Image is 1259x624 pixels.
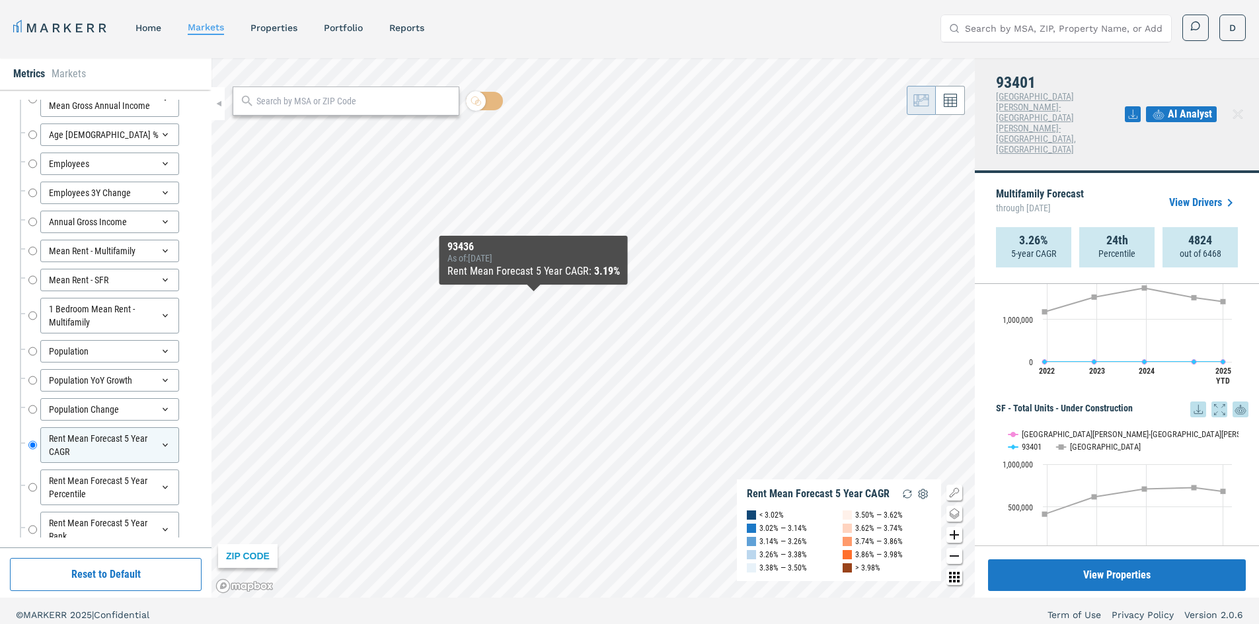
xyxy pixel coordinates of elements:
div: Map Tooltip Content [447,241,620,279]
div: 3.74% — 3.86% [855,535,903,548]
input: Search by MSA, ZIP, Property Name, or Address [965,15,1163,42]
svg: Interactive chart [996,417,1239,582]
div: 93436 [447,241,620,253]
text: 2025 YTD [1215,366,1231,386]
button: Show USA [1057,430,1085,440]
div: Population Change [40,398,179,421]
a: home [135,22,161,33]
path: Saturday, 14 Dec, 16:00, 690. 93401. [1192,359,1197,364]
div: Employees [40,153,179,175]
a: reports [389,22,424,33]
div: 3.02% — 3.14% [759,522,807,535]
h5: SF - Total Units - Under Construction [996,401,1248,417]
canvas: Map [211,58,975,598]
button: Show 93401 [1009,430,1043,440]
button: Change style map button [946,506,962,522]
a: Term of Use [1048,608,1101,621]
button: View Properties [988,559,1246,591]
path: Tuesday, 14 Dec, 16:00, 884. San Luis Obispo-Paso Robles-Arroyo Grande, CA. [1042,359,1048,364]
text: 2023 [1089,366,1105,376]
span: 2025 | [70,609,94,620]
button: AI Analyst [1146,106,1217,122]
path: Wednesday, 14 Dec, 16:00, 502. 93401. [1092,359,1097,364]
div: > 3.98% [855,561,880,574]
svg: Interactive chart [996,230,1239,395]
button: Show San Luis Obispo-Paso Robles-Arroyo Grande, CA [1009,417,1182,427]
button: Zoom out map button [946,548,962,564]
path: Saturday, 14 Dec, 16:00, 724,460. USA. [1192,485,1197,490]
span: D [1229,21,1236,34]
a: View Drivers [1169,195,1238,211]
text: 1,000,000 [1003,460,1033,469]
div: 3.14% — 3.26% [759,535,807,548]
path: Monday, 14 Jul, 17:00, 681,096. USA. [1221,489,1226,494]
div: Mean Rent - Multifamily [40,240,179,262]
button: Zoom in map button [946,527,962,543]
button: D [1219,15,1246,41]
text: 0 [1029,358,1033,367]
div: SF - Total Units - Under Construction. Highcharts interactive chart. [996,417,1248,582]
path: Wednesday, 14 Dec, 16:00, 616,685.5. USA. [1092,494,1097,499]
path: Tuesday, 14 Dec, 16:00, 1,174,399.5. USA. [1042,309,1048,314]
g: San Luis Obispo-Paso Robles-Arroyo Grande, CA, line 1 of 3 with 5 data points. [1042,359,1226,364]
a: Portfolio [324,22,363,33]
div: Employees 3Y Change [40,182,179,204]
strong: 24th [1106,234,1128,247]
g: USA, line 3 of 3 with 5 data points. [1042,285,1226,314]
div: Mean Rent - SFR [40,269,179,291]
a: MARKERR [13,18,109,37]
div: 3.50% — 3.62% [855,508,903,522]
a: Mapbox logo [215,578,274,594]
div: 1 Bedroom Mean Rent - Multifamily [40,298,179,333]
path: Thursday, 14 Dec, 16:00, 626. 93401. [1142,359,1147,364]
p: out of 6468 [1180,247,1221,260]
div: As of : [DATE] [447,253,620,263]
div: Population [40,340,179,363]
strong: 3.26% [1019,234,1048,247]
p: Percentile [1098,247,1135,260]
div: Rent Mean Forecast 5 Year CAGR [40,427,179,463]
g: USA, line 3 of 3 with 5 data points. [1042,485,1226,516]
p: 5-year CAGR [1011,247,1056,260]
div: ZIP CODE [218,544,278,568]
div: 3.26% — 3.38% [759,548,807,561]
div: Rent Mean Forecast 5 Year CAGR [747,487,890,501]
b: 3.19% [594,265,620,277]
text: 0 [1029,545,1033,555]
path: Thursday, 14 Dec, 16:00, 708,561.5. USA. [1142,486,1147,491]
div: 3.38% — 3.50% [759,561,807,574]
input: Search by MSA or ZIP Code [256,94,452,108]
span: through [DATE] [996,199,1084,217]
path: Tuesday, 14 Dec, 16:00, 125. 93401. [1042,359,1048,364]
div: Age [DEMOGRAPHIC_DATA] % [40,123,179,146]
a: markets [188,22,224,32]
text: 1,000,000 [1003,316,1033,325]
span: © [16,609,23,620]
div: < 3.02% [759,508,784,522]
li: Markets [52,66,86,82]
span: MARKERR [23,609,70,620]
li: Metrics [13,66,45,82]
strong: 4824 [1188,234,1212,247]
div: Rent Mean Forecast 5 Year Rank [40,512,179,547]
div: Rent Mean Forecast 5 Year CAGR : [447,263,620,279]
div: 3.62% — 3.74% [855,522,903,535]
div: 3.86% — 3.98% [855,548,903,561]
button: Reset to Default [10,558,202,591]
h4: 93401 [996,74,1125,91]
button: Other options map button [946,569,962,585]
text: 500,000 [1008,503,1033,512]
div: Rent Mean Forecast 5 Year Percentile [40,469,179,505]
img: Settings [915,486,931,502]
img: Reload Legend [899,486,915,502]
text: 2022 [1039,366,1055,376]
span: AI Analyst [1168,106,1212,122]
text: 2024 [1139,366,1155,376]
text: 93401 [1022,442,1042,452]
span: Confidential [94,609,149,620]
div: Annual Gross Income [40,211,179,233]
a: properties [250,22,297,33]
span: [GEOGRAPHIC_DATA][PERSON_NAME]-[GEOGRAPHIC_DATA][PERSON_NAME]-[GEOGRAPHIC_DATA], [GEOGRAPHIC_DATA] [996,91,1076,155]
a: Version 2.0.6 [1184,608,1243,621]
